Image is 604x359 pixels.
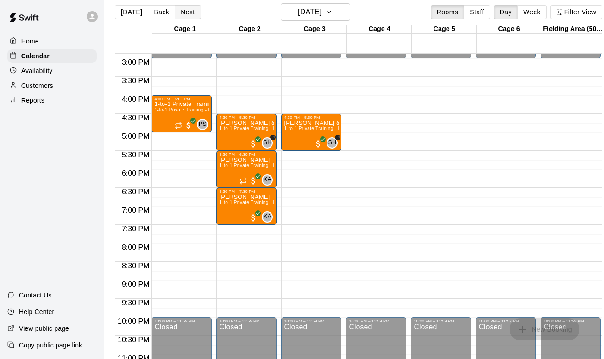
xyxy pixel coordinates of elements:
[216,114,277,151] div: 4:30 PM – 5:30 PM: 1-to-1 Private Training - Hitting
[328,138,336,148] span: SH
[216,151,277,188] div: 5:30 PM – 6:30 PM: 1-to-1 Private Training - Hitting
[264,138,271,148] span: SH
[120,169,152,177] span: 6:00 PM
[284,126,352,131] span: 1-to-1 Private Training - Hitting
[219,200,287,205] span: 1-to-1 Private Training - Hitting
[120,262,152,270] span: 8:30 PM
[120,188,152,196] span: 6:30 PM
[151,95,212,132] div: 4:00 PM – 5:00 PM: 1-to-1 Private Training - Hitting (Lucas)
[120,280,152,288] span: 9:00 PM
[282,25,347,34] div: Cage 3
[335,135,340,140] span: +1
[249,213,258,223] span: All customers have paid
[414,319,468,323] div: 10:00 PM – 11:59 PM
[115,317,151,325] span: 10:00 PM
[517,5,547,19] button: Week
[270,135,276,140] span: +1
[120,58,152,66] span: 3:00 PM
[265,137,273,149] span: Shoya Hase & 1 other
[21,51,50,61] p: Calendar
[120,151,152,159] span: 5:30 PM
[120,95,152,103] span: 4:00 PM
[7,64,97,78] a: Availability
[510,325,579,333] span: You don't have the permission to add bookings
[19,307,54,316] p: Help Center
[550,5,602,19] button: Filter View
[431,5,464,19] button: Rooms
[249,139,258,149] span: All customers have paid
[120,243,152,251] span: 8:00 PM
[217,25,282,34] div: Cage 2
[115,336,151,344] span: 10:30 PM
[115,5,148,19] button: [DATE]
[314,139,323,149] span: All customers have paid
[19,324,69,333] p: View public page
[284,115,339,120] div: 4:30 PM – 5:30 PM
[120,299,152,307] span: 9:30 PM
[249,176,258,186] span: All customers have paid
[298,6,321,19] h6: [DATE]
[7,34,97,48] a: Home
[154,97,209,101] div: 4:00 PM – 5:00 PM
[184,121,193,130] span: All customers have paid
[21,66,53,75] p: Availability
[21,37,39,46] p: Home
[330,137,338,149] span: Shoya Hase & 1 other
[19,340,82,350] p: Copy public page link
[464,5,490,19] button: Staff
[19,291,52,300] p: Contact Us
[262,137,273,149] div: Shoya Hase
[148,5,175,19] button: Back
[21,81,53,90] p: Customers
[120,77,152,85] span: 3:30 PM
[219,115,274,120] div: 4:30 PM – 5:30 PM
[175,122,182,129] span: Recurring event
[120,225,152,233] span: 7:30 PM
[412,25,477,34] div: Cage 5
[120,132,152,140] span: 5:00 PM
[264,175,271,185] span: KA
[264,212,271,222] span: KA
[216,188,277,225] div: 6:30 PM – 7:30 PM: oliver fanning
[478,319,533,323] div: 10:00 PM – 11:59 PM
[219,163,287,168] span: 1-to-1 Private Training - Hitting
[152,25,217,34] div: Cage 1
[219,189,274,194] div: 6:30 PM – 7:30 PM
[265,174,273,186] span: Kevin Akiyama
[327,137,338,149] div: Shoya Hase
[21,96,44,105] p: Reports
[197,119,208,130] div: Phillip Seok
[281,114,341,151] div: 4:30 PM – 5:30 PM: 1-to-1 Private Training - Hitting
[7,49,97,63] a: Calendar
[154,319,209,323] div: 10:00 PM – 11:59 PM
[494,5,518,19] button: Day
[154,107,222,112] span: 1-to-1 Private Training - Hitting
[265,211,273,223] span: Kevin Akiyama
[175,5,201,19] button: Next
[349,319,403,323] div: 10:00 PM – 11:59 PM
[219,319,274,323] div: 10:00 PM – 11:59 PM
[347,25,412,34] div: Cage 4
[201,119,208,130] span: Phillip Seok
[262,174,273,186] div: Kevin Akiyama
[284,319,339,323] div: 10:00 PM – 11:59 PM
[199,120,207,129] span: PS
[219,126,287,131] span: 1-to-1 Private Training - Hitting
[219,152,274,157] div: 5:30 PM – 6:30 PM
[281,3,350,21] button: [DATE]
[262,211,273,223] div: Kevin Akiyama
[239,177,247,185] span: Recurring event
[7,93,97,107] a: Reports
[120,206,152,214] span: 7:00 PM
[7,79,97,93] a: Customers
[120,114,152,122] span: 4:30 PM
[477,25,541,34] div: Cage 6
